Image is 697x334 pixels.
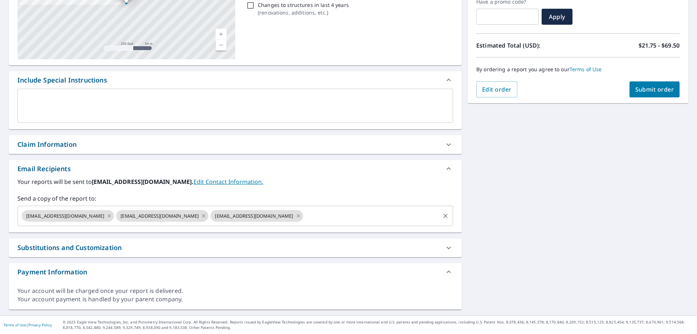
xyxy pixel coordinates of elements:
[116,213,203,220] span: [EMAIL_ADDRESS][DOMAIN_NAME]
[116,210,208,222] div: [EMAIL_ADDRESS][DOMAIN_NAME]
[476,81,517,97] button: Edit order
[476,41,578,50] p: Estimated Total (USD):
[17,267,87,277] div: Payment Information
[639,41,680,50] p: $21.75 - $69.50
[4,323,52,327] p: |
[547,13,567,21] span: Apply
[17,75,107,85] div: Include Special Instructions
[440,211,451,221] button: Clear
[211,210,303,222] div: [EMAIL_ADDRESS][DOMAIN_NAME]
[9,238,462,257] div: Substitutions and Customization
[17,177,453,186] label: Your reports will be sent to
[22,213,109,220] span: [EMAIL_ADDRESS][DOMAIN_NAME]
[63,319,693,330] p: © 2025 Eagle View Technologies, Inc. and Pictometry International Corp. All Rights Reserved. Repo...
[17,287,453,295] div: Your account will be charged once your report is delivered.
[193,178,263,186] a: EditContactInfo
[635,85,674,93] span: Submit order
[482,85,511,93] span: Edit order
[22,210,114,222] div: [EMAIL_ADDRESS][DOMAIN_NAME]
[17,194,453,203] label: Send a copy of the report to:
[258,1,349,9] p: Changes to structures in last 4 years
[629,81,680,97] button: Submit order
[258,9,349,16] p: ( renovations, additions, etc. )
[28,322,52,327] a: Privacy Policy
[211,213,297,220] span: [EMAIL_ADDRESS][DOMAIN_NAME]
[216,29,227,40] a: Current Level 17, Zoom In
[542,9,572,25] button: Apply
[9,135,462,154] div: Claim Information
[9,160,462,177] div: Email Recipients
[570,66,602,73] a: Terms of Use
[4,322,26,327] a: Terms of Use
[476,66,680,73] p: By ordering a report you agree to our
[17,140,77,149] div: Claim Information
[17,295,453,303] div: Your account payment is handled by your parent company.
[17,243,122,253] div: Substitutions and Customization
[216,40,227,51] a: Current Level 17, Zoom Out
[17,164,71,174] div: Email Recipients
[92,178,193,186] b: [EMAIL_ADDRESS][DOMAIN_NAME].
[9,263,462,281] div: Payment Information
[9,71,462,89] div: Include Special Instructions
